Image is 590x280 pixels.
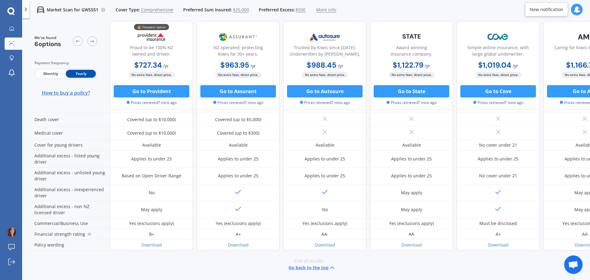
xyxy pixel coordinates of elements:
div: Open chat [564,255,583,274]
div: Proud to be 100% NZ owned and driven. [115,44,188,60]
div: Applies to under 25 [391,156,432,162]
span: $25,000 [233,7,249,13]
span: No extra fees, direct price. [388,72,435,78]
div: No cover under 21 [479,173,517,179]
span: Monthly [36,70,66,78]
div: Yes (exclusions apply) [216,220,261,227]
img: Assurant.png [218,29,258,45]
span: No extra fees, direct price. [475,72,521,78]
span: 6 options [34,40,61,48]
span: $500 [296,7,305,13]
b: $988.45 [307,60,336,70]
div: Applies to under 25 [218,156,258,162]
div: AA [409,231,414,237]
b: $727.34 [134,60,162,70]
a: Download [228,242,249,248]
button: Go back to the top [289,264,336,271]
div: Available [142,142,161,148]
div: Yes (exclusions apply) [302,220,347,227]
div: Additional excess - unlisted young driver [27,168,110,184]
div: Simple online insurance, with large global underwriter. [462,44,534,60]
a: Download [315,242,335,248]
div: Trusted by Kiwis since [DATE]. Underwritten by [PERSON_NAME]. [289,44,361,60]
div: Must be disclosed [479,220,517,227]
div: No [149,190,155,196]
div: Policy wording [27,240,110,250]
a: Download [401,242,422,248]
span: More info [316,7,336,13]
span: Preferred Excess: [259,7,295,13]
div: Additional excess - non NZ licensed driver [27,201,110,218]
div: Covered (up to $5,000) [215,116,261,123]
div: May apply [401,207,422,213]
div: B+ [149,231,154,237]
b: $1,122.79 [393,60,423,70]
div: Medical cover [27,126,110,140]
a: Download [488,242,509,248]
span: Prices retrieved 7 mins ago [387,100,437,105]
span: -End of results- [293,258,324,264]
b: $963.95 [220,60,249,70]
div: Available [229,142,248,148]
button: Go to Assurant [200,85,276,97]
div: May apply [401,190,422,196]
div: Applies to under 25 [391,173,432,179]
span: Preferred Sum Insured: [183,7,232,13]
img: Cove.webp [478,29,518,45]
div: Additional excess - inexperienced driver [27,184,110,201]
span: We've found [34,35,61,41]
div: 💰 Cheapest option [134,24,169,30]
div: Commercial/Business Use [27,218,110,229]
span: / yr [338,63,343,69]
div: Yes (exclusions apply) [389,220,434,227]
span: Comprehensive [141,7,173,13]
div: A+ [496,231,501,237]
div: Financial strength rating [27,229,110,240]
div: AA- [321,231,328,237]
span: / yr [425,63,430,69]
span: Prices retrieved 7 mins ago [213,100,263,105]
img: car.f15378c7a67c060ca3f3.svg [37,6,44,14]
span: No extra fees, direct price. [215,72,262,78]
div: Payment frequency [34,60,97,66]
span: Prices retrieved 7 mins ago [127,100,177,105]
button: Go to Provident [114,85,189,97]
div: Applies to under 25 [305,156,345,162]
div: May apply [141,207,162,213]
button: Go to Autosure [287,85,363,97]
div: Applies to under 25 [218,173,258,179]
div: Covered (up to $300) [217,130,259,136]
span: Cover Type: [116,7,140,13]
div: AA [582,231,588,237]
div: Cover for young drivers [27,140,110,151]
span: / yr [513,63,518,69]
img: Provident.png [131,29,172,45]
a: Download [141,242,162,248]
p: Market Scan for GWS551 [47,7,98,13]
span: No extra fees, direct price. [128,72,175,78]
span: No extra fees, direct price. [302,72,348,78]
span: How to buy a policy? [42,90,90,96]
div: Applies to under 25 [478,156,518,162]
button: Go to State [374,85,449,97]
img: State-text-1.webp [391,29,432,44]
div: No cover under 21 [479,142,517,148]
div: A+ [236,231,241,237]
span: / yr [250,63,256,69]
div: New notification [530,6,563,13]
span: Prices retrieved 7 mins ago [300,100,350,105]
div: Yes (exclusions apply) [129,220,174,227]
div: Death cover [27,113,110,126]
b: $1,019.04 [478,60,511,70]
div: Covered (up to $10,000) [127,116,176,123]
div: Applies to under 25 [305,173,345,179]
div: NZ operated; protecting Kiwis for 30+ years. [202,44,274,60]
img: Autosure.webp [305,29,345,45]
div: Award winning insurance company. [375,44,448,60]
div: No [322,207,328,213]
div: Applies to under 25 [131,156,172,162]
div: Additional excess - listed young driver [27,151,110,168]
span: Prices retrieved 7 mins ago [473,100,523,105]
span: Yearly [66,70,96,78]
div: Available [402,142,421,148]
